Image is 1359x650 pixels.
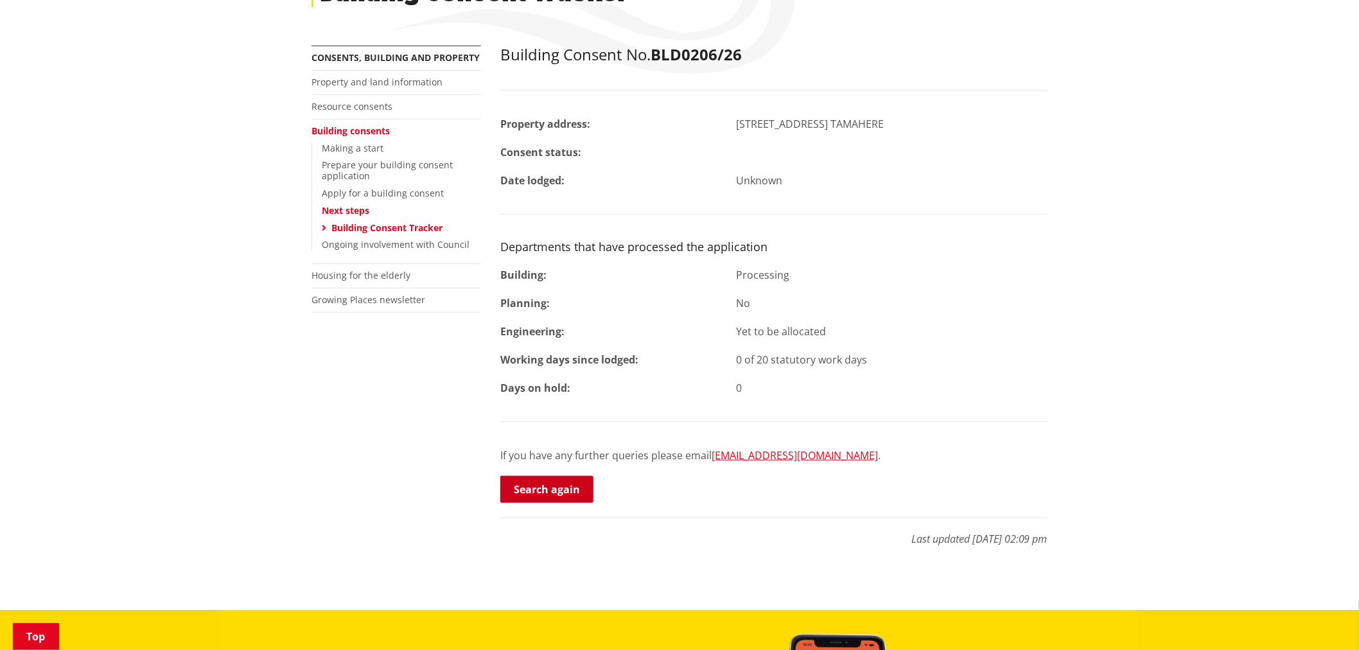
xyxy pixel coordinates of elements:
a: Top [13,623,59,650]
a: Consents, building and property [311,51,480,64]
a: Ongoing involvement with Council [322,238,469,250]
a: Building Consent Tracker [331,222,443,234]
strong: Days on hold: [500,381,570,395]
h2: Building Consent No. [500,46,1048,64]
p: If you have any further queries please email . [500,448,1048,463]
a: Apply for a building consent [322,187,444,199]
div: 0 [727,380,1058,396]
a: Making a start [322,142,383,154]
div: 0 of 20 statutory work days [727,352,1058,367]
div: [STREET_ADDRESS] TAMAHERE [727,116,1058,132]
a: Resource consents [311,100,392,112]
strong: Engineering: [500,324,565,338]
iframe: Messenger Launcher [1300,596,1346,642]
a: Housing for the elderly [311,269,410,281]
a: Growing Places newsletter [311,294,425,306]
a: Building consents [311,125,390,137]
div: Unknown [727,173,1058,188]
a: Property and land information [311,76,443,88]
div: Processing [727,267,1058,283]
strong: Property address: [500,117,590,131]
p: Last updated [DATE] 02:09 pm [500,518,1048,547]
a: Search again [500,476,593,503]
div: Yet to be allocated [727,324,1058,339]
a: Next steps [322,204,369,216]
strong: Planning: [500,296,550,310]
div: No [727,295,1058,311]
a: [EMAIL_ADDRESS][DOMAIN_NAME] [712,448,878,462]
strong: Date lodged: [500,173,565,188]
strong: Building: [500,268,547,282]
strong: Consent status: [500,145,581,159]
a: Prepare your building consent application [322,159,453,182]
strong: BLD0206/26 [651,44,742,65]
h3: Departments that have processed the application [500,240,1048,254]
strong: Working days since lodged: [500,353,638,367]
